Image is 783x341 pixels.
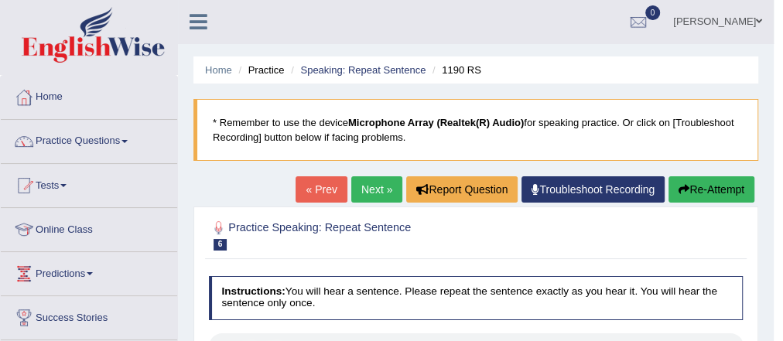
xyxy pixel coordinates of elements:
[1,120,177,159] a: Practice Questions
[429,63,481,77] li: 1190 RS
[205,64,232,76] a: Home
[214,239,227,251] span: 6
[348,117,524,128] b: Microphone Array (Realtek(R) Audio)
[1,296,177,335] a: Success Stories
[406,176,518,203] button: Report Question
[209,218,540,251] h2: Practice Speaking: Repeat Sentence
[521,176,665,203] a: Troubleshoot Recording
[1,76,177,114] a: Home
[645,5,661,20] span: 0
[209,276,744,320] h4: You will hear a sentence. Please repeat the sentence exactly as you hear it. You will hear the se...
[193,99,758,161] blockquote: * Remember to use the device for speaking practice. Or click on [Troubleshoot Recording] button b...
[1,252,177,291] a: Predictions
[1,208,177,247] a: Online Class
[221,285,285,297] b: Instructions:
[234,63,284,77] li: Practice
[668,176,754,203] button: Re-Attempt
[351,176,402,203] a: Next »
[296,176,347,203] a: « Prev
[1,164,177,203] a: Tests
[300,64,426,76] a: Speaking: Repeat Sentence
